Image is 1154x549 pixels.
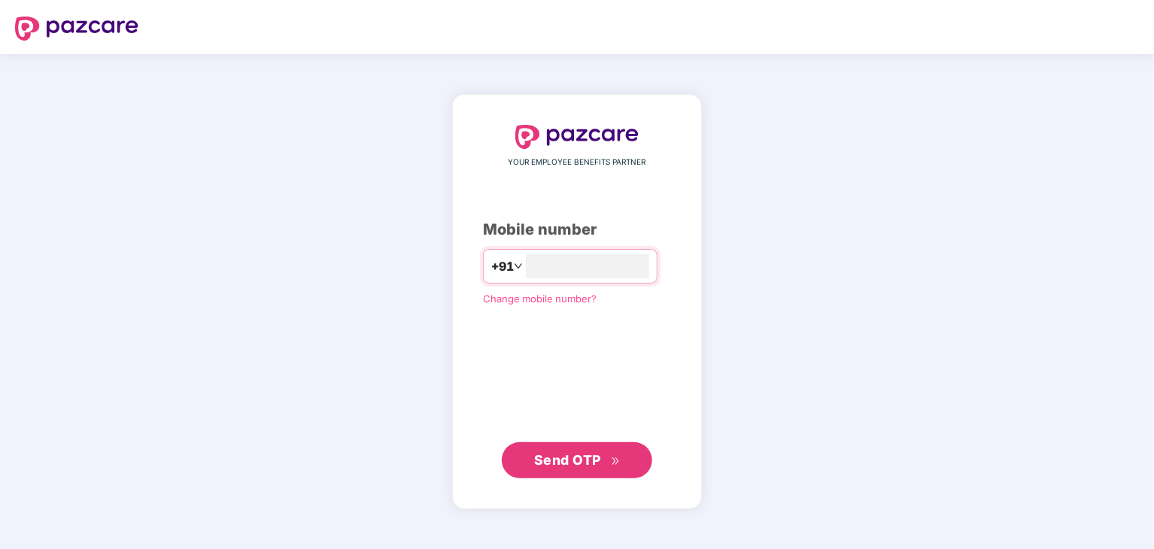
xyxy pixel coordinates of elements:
[509,156,646,168] span: YOUR EMPLOYEE BENEFITS PARTNER
[534,452,601,468] span: Send OTP
[502,442,652,478] button: Send OTPdouble-right
[611,456,621,466] span: double-right
[483,218,671,241] div: Mobile number
[483,293,597,305] a: Change mobile number?
[491,257,514,276] span: +91
[514,262,523,271] span: down
[15,17,138,41] img: logo
[515,125,639,149] img: logo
